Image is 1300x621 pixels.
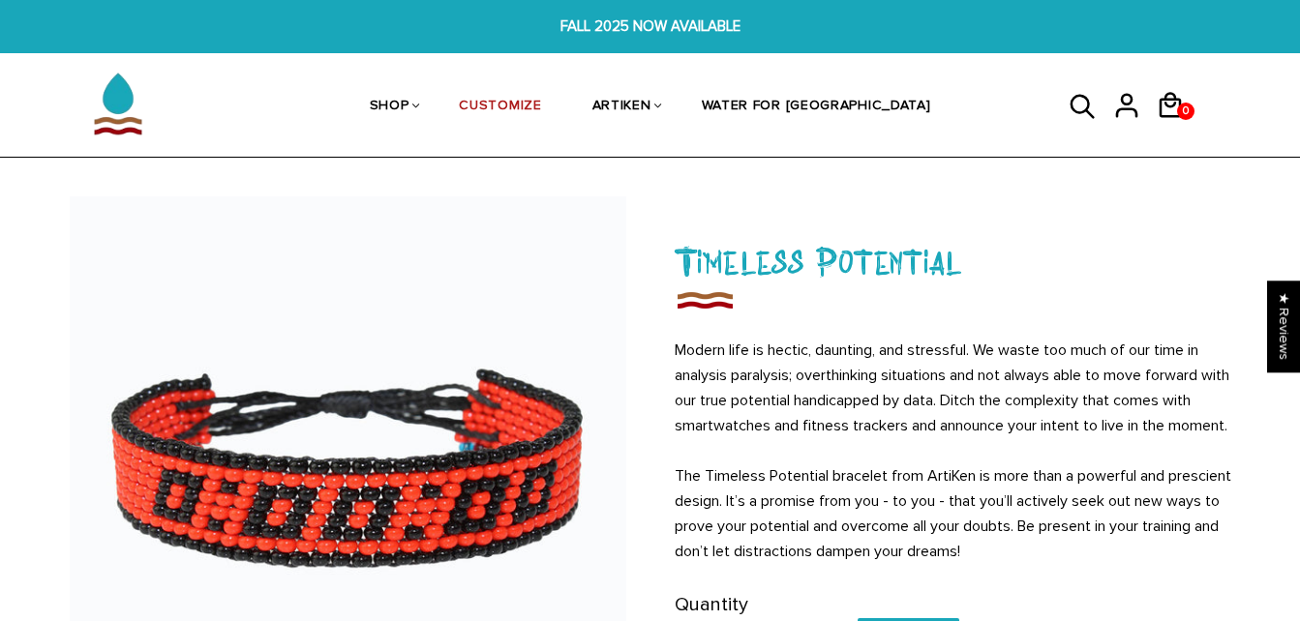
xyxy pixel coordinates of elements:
a: CUSTOMIZE [459,56,541,159]
a: ARTIKEN [592,56,651,159]
h1: Timeless Potential [675,235,1231,286]
span: 0 [1178,98,1194,125]
a: 0 [1156,126,1199,129]
span: FALL 2025 NOW AVAILABLE [402,15,898,38]
label: Quantity [675,589,748,621]
img: Timeless Potential [675,286,735,313]
a: WATER FOR [GEOGRAPHIC_DATA] [702,56,931,159]
div: Click to open Judge.me floating reviews tab [1267,281,1300,372]
a: SHOP [370,56,409,159]
p: Modern life is hectic, daunting, and stressful. We waste too much of our time in analysis paralys... [675,338,1231,564]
